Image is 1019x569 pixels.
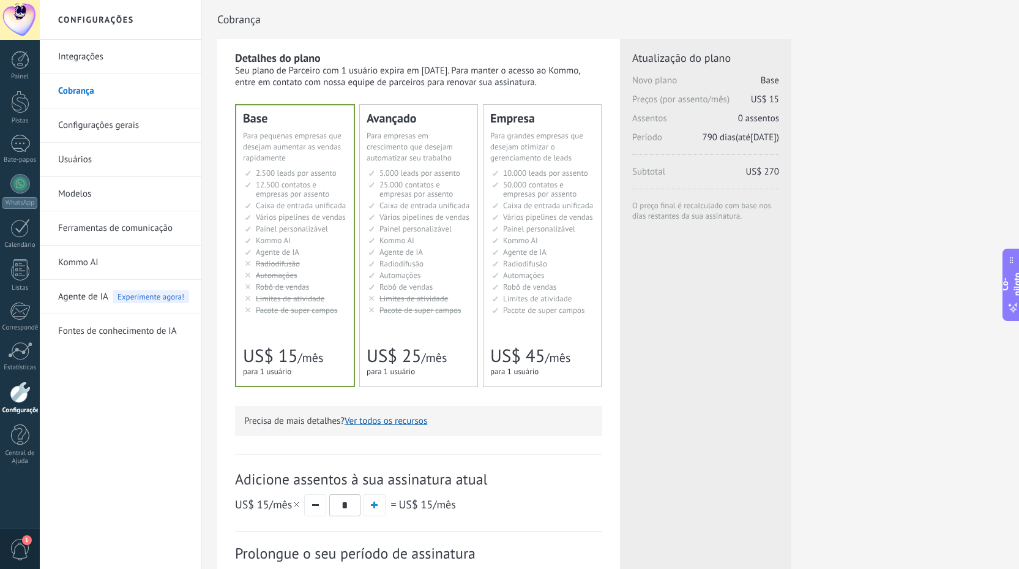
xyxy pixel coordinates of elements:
font: Agente de IA [503,247,547,257]
font: Cobrança [217,12,261,26]
font: Painel [11,72,29,81]
li: Cobrança [40,74,201,108]
font: Vários pipelines de vendas [256,212,346,222]
li: Usuários [40,143,201,177]
font: US$ 25 [367,344,421,367]
font: [DATE] [750,132,777,143]
font: Vários pipelines de vendas [379,212,469,222]
a: Usuários [58,143,189,177]
font: Radiodifusão [503,258,547,269]
font: Configurações [2,406,43,415]
font: Pacote de super campos [379,305,461,315]
font: US$ 15 [235,497,269,511]
font: para 1 usuário [490,366,539,377]
font: 25.000 contatos e empresas por assento [379,179,453,199]
a: Fontes de conhecimento de IA [58,314,189,349]
a: Ferramentas de comunicação [58,211,189,246]
font: Cobrança [58,85,94,97]
font: Robô de vendas [379,282,433,292]
button: Ver todos os recursos [345,415,427,427]
font: ) [777,132,779,143]
font: Painel personalizável [379,224,452,234]
font: US$ 15 [751,94,779,105]
font: Pacote de super campos [256,305,338,315]
font: /mês [433,497,456,511]
font: Kommo AI [58,257,99,268]
font: Precisa de mais detalhes? [244,415,345,427]
li: Modelos [40,177,201,211]
font: WhatsApp [6,198,34,207]
font: Kommo AI [503,235,538,246]
a: Configurações gerais [58,108,189,143]
font: Radiodifusão [379,258,424,269]
font: Subtotal [632,166,665,178]
a: Kommo AI [58,246,189,280]
font: Caixa de entrada unificada [379,200,469,211]
font: Robô de vendas [256,282,309,292]
font: 10.000 leads por assento [503,168,588,178]
font: Estatísticas [4,363,36,372]
li: Configurações gerais [40,108,201,143]
font: Limites de atividade [503,293,572,304]
font: Automações [256,270,297,281]
font: Adicione assentos à sua assinatura atual [235,470,488,489]
font: US$ 270 [746,166,779,178]
font: 5.000 leads por assento [379,168,460,178]
font: /mês [421,350,447,366]
font: 0 assentos [738,113,779,124]
font: US$ 15 [399,497,433,511]
font: 1 [25,536,29,544]
font: Seu plano de Parceiro com 1 usuário expira em [DATE]. Para manter o acesso ao Kommo, entre em con... [235,65,580,88]
font: Período [632,132,662,143]
font: 12.500 contatos e empresas por assento [256,179,329,199]
font: Agente de IA [58,291,108,303]
font: (até [736,132,750,143]
font: Painel personalizável [256,224,328,234]
font: Base [761,75,779,86]
font: Novo plano [632,75,677,86]
font: Kommo AI [256,235,291,246]
font: Caixa de entrada unificada [503,200,593,211]
font: Painel personalizável [503,224,575,234]
li: Fontes de conhecimento de IA [40,314,201,348]
font: Robô de vendas [503,282,556,292]
font: /mês [269,497,293,511]
font: Ferramentas de comunicação [58,222,173,234]
font: US$ 45 [490,344,545,367]
font: 2.500 leads por assento [256,168,337,178]
font: Kommo AI [379,235,414,246]
font: para 1 usuário [367,366,415,377]
font: O preço final é recalculado com base nos dias restantes da sua assinatura. [632,200,771,221]
font: Para empresas em crescimento que desejam automatizar seu trabalho [367,130,453,163]
font: Limites de atividade [379,293,448,304]
font: Automações [503,270,544,281]
font: /mês [297,350,323,366]
font: Assentos [632,113,667,124]
font: Automações [379,270,420,281]
font: Fontes de conhecimento de IA [58,325,176,337]
font: Preços (por assento/mês) [632,94,730,105]
font: Correspondência [2,323,50,332]
font: Agente de IA [379,247,423,257]
font: Prolongue o seu período de assinatura [235,544,476,563]
font: Empresa [490,110,535,126]
font: Pistas [12,116,29,125]
font: Listas [12,284,28,292]
font: Bate-papos [4,156,36,164]
li: Agente de IA [40,280,201,314]
a: Agente de IA Experimente agora! [58,280,189,314]
font: 790 dias [703,132,736,143]
font: Atualização do plano [632,51,731,65]
font: /mês [545,350,570,366]
font: para 1 usuário [243,366,291,377]
font: Agente de IA [256,247,299,257]
font: Pacote de super campos [503,305,585,315]
font: = [391,497,397,511]
font: Usuários [58,154,92,165]
font: Radiodifusão [256,258,300,269]
a: Modelos [58,177,189,211]
font: Limites de atividade [256,293,324,304]
li: Kommo AI [40,246,201,280]
font: Calendário [4,241,35,249]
